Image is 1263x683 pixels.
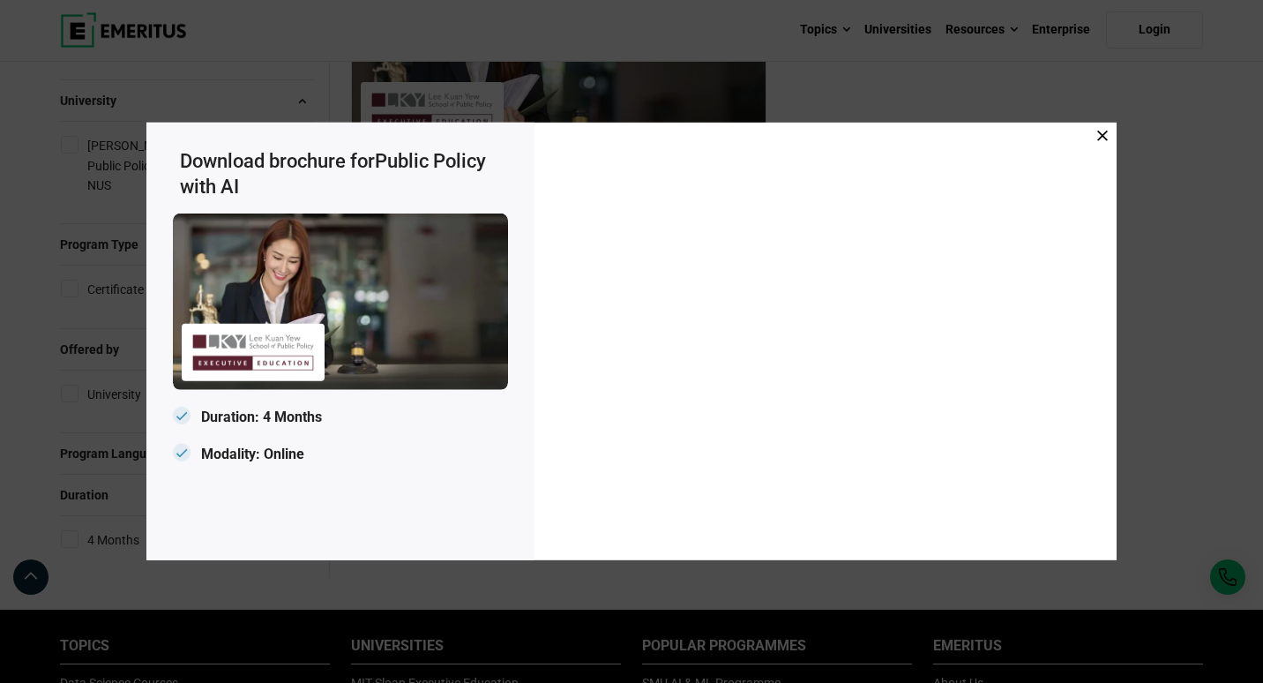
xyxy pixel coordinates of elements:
[173,440,508,468] p: Modality: Online
[191,333,316,372] img: Emeritus
[180,149,508,199] h3: Download brochure for
[543,131,1108,546] iframe: Download Brochure
[173,404,508,432] p: Duration: 4 Months
[180,150,486,198] span: Public Policy with AI
[173,214,508,390] img: Emeritus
